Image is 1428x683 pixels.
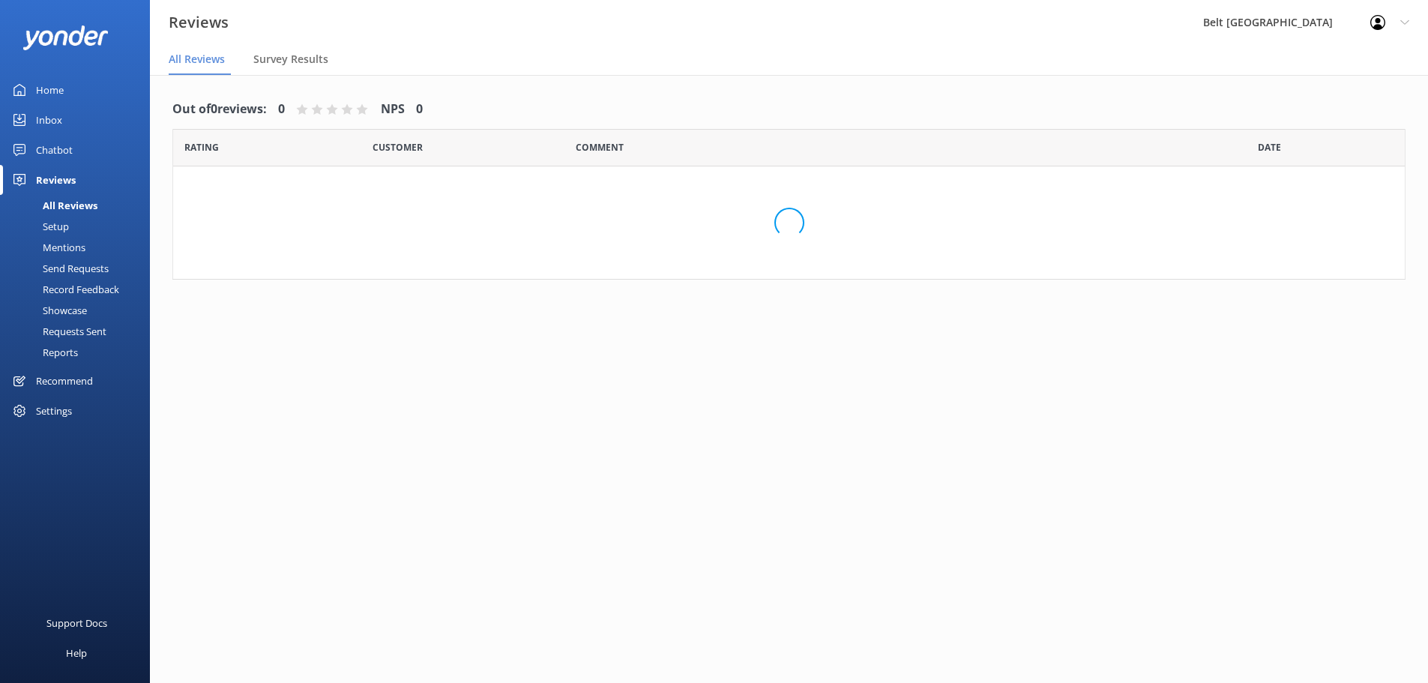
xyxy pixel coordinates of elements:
span: Survey Results [253,52,328,67]
div: Inbox [36,105,62,135]
h4: 0 [278,100,285,119]
h4: 0 [416,100,423,119]
a: Reports [9,342,150,363]
div: Showcase [9,300,87,321]
div: Setup [9,216,69,237]
div: Settings [36,396,72,426]
a: Showcase [9,300,150,321]
h4: Out of 0 reviews: [172,100,267,119]
div: Recommend [36,366,93,396]
div: Requests Sent [9,321,106,342]
div: Home [36,75,64,105]
div: Support Docs [46,608,107,638]
div: Chatbot [36,135,73,165]
a: Mentions [9,237,150,258]
div: Reports [9,342,78,363]
a: Record Feedback [9,279,150,300]
span: All Reviews [169,52,225,67]
div: Record Feedback [9,279,119,300]
a: Setup [9,216,150,237]
span: Question [576,140,624,154]
a: Send Requests [9,258,150,279]
img: yonder-white-logo.png [22,25,109,50]
h3: Reviews [169,10,229,34]
span: Date [1258,140,1281,154]
div: All Reviews [9,195,97,216]
span: Date [373,140,423,154]
span: Date [184,140,219,154]
div: Mentions [9,237,85,258]
div: Reviews [36,165,76,195]
div: Help [66,638,87,668]
a: Requests Sent [9,321,150,342]
h4: NPS [381,100,405,119]
div: Send Requests [9,258,109,279]
a: All Reviews [9,195,150,216]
